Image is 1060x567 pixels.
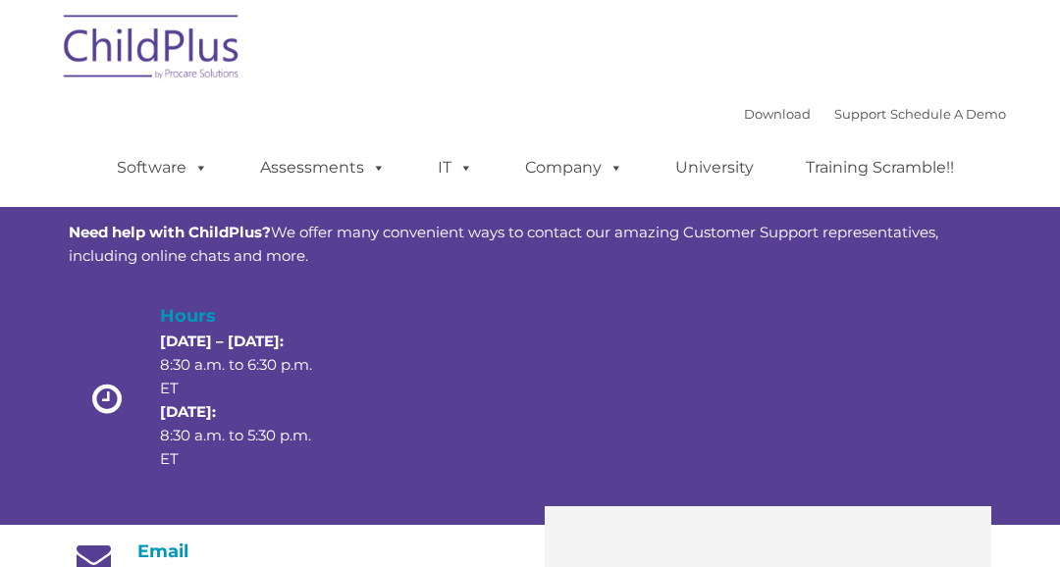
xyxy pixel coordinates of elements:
a: Software [97,148,228,187]
p: 8:30 a.m. to 6:30 p.m. ET 8:30 a.m. to 5:30 p.m. ET [160,330,315,471]
a: Company [505,148,643,187]
h4: Hours [160,302,315,330]
a: Download [744,106,811,122]
strong: [DATE] – [DATE]: [160,332,284,350]
span: We offer many convenient ways to contact our amazing Customer Support representatives, including ... [69,223,938,265]
a: Assessments [240,148,405,187]
font: | [744,106,1006,122]
a: IT [418,148,493,187]
a: Support [834,106,886,122]
strong: Need help with ChildPlus? [69,223,271,241]
img: ChildPlus by Procare Solutions [54,1,250,99]
a: Training Scramble!! [786,148,974,187]
strong: [DATE]: [160,402,216,421]
a: Schedule A Demo [890,106,1006,122]
h4: Email [69,541,515,562]
a: University [656,148,773,187]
